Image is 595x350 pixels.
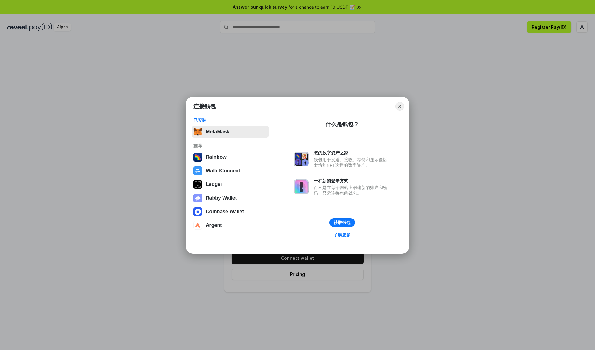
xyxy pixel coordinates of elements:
[206,195,237,201] div: Rabby Wallet
[193,221,202,230] img: svg+xml,%3Csvg%20width%3D%2228%22%20height%3D%2228%22%20viewBox%3D%220%200%2028%2028%22%20fill%3D...
[206,209,244,215] div: Coinbase Wallet
[330,231,355,239] a: 了解更多
[314,185,390,196] div: 而不是在每个网站上创建新的账户和密码，只需连接您的钱包。
[193,127,202,136] img: svg+xml,%3Csvg%20fill%3D%22none%22%20height%3D%2233%22%20viewBox%3D%220%200%2035%2033%22%20width%...
[206,223,222,228] div: Argent
[206,154,227,160] div: Rainbow
[206,168,240,174] div: WalletConnect
[294,152,309,166] img: svg+xml,%3Csvg%20xmlns%3D%22http%3A%2F%2Fwww.w3.org%2F2000%2Fsvg%22%20fill%3D%22none%22%20viewBox...
[193,153,202,162] img: svg+xml,%3Csvg%20width%3D%22120%22%20height%3D%22120%22%20viewBox%3D%220%200%20120%20120%22%20fil...
[193,103,216,110] h1: 连接钱包
[192,206,269,218] button: Coinbase Wallet
[192,178,269,191] button: Ledger
[192,192,269,204] button: Rabby Wallet
[325,121,359,128] div: 什么是钱包？
[314,150,390,156] div: 您的数字资产之家
[314,178,390,184] div: 一种新的登录方式
[193,207,202,216] img: svg+xml,%3Csvg%20width%3D%2228%22%20height%3D%2228%22%20viewBox%3D%220%200%2028%2028%22%20fill%3D...
[206,182,222,187] div: Ledger
[193,180,202,189] img: svg+xml,%3Csvg%20xmlns%3D%22http%3A%2F%2Fwww.w3.org%2F2000%2Fsvg%22%20width%3D%2228%22%20height%3...
[193,194,202,202] img: svg+xml,%3Csvg%20xmlns%3D%22http%3A%2F%2Fwww.w3.org%2F2000%2Fsvg%22%20fill%3D%22none%22%20viewBox...
[333,232,351,237] div: 了解更多
[192,126,269,138] button: MetaMask
[395,102,404,111] button: Close
[193,166,202,175] img: svg+xml,%3Csvg%20width%3D%2228%22%20height%3D%2228%22%20viewBox%3D%220%200%2028%2028%22%20fill%3D...
[333,220,351,225] div: 获取钱包
[192,219,269,232] button: Argent
[206,129,229,135] div: MetaMask
[193,143,267,148] div: 推荐
[294,179,309,194] img: svg+xml,%3Csvg%20xmlns%3D%22http%3A%2F%2Fwww.w3.org%2F2000%2Fsvg%22%20fill%3D%22none%22%20viewBox...
[314,157,390,168] div: 钱包用于发送、接收、存储和显示像以太坊和NFT这样的数字资产。
[193,117,267,123] div: 已安装
[329,218,355,227] button: 获取钱包
[192,151,269,163] button: Rainbow
[192,165,269,177] button: WalletConnect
